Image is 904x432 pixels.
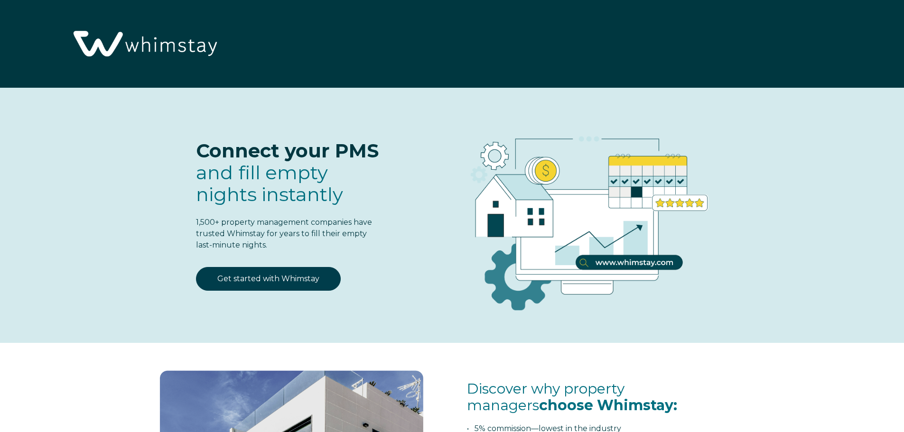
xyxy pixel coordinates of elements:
span: fill empty nights instantly [196,161,343,206]
span: and [196,161,343,206]
a: Get started with Whimstay [196,267,341,291]
span: Connect your PMS [196,139,379,162]
img: Whimstay Logo-02 1 [66,5,222,84]
span: choose Whimstay: [539,396,677,414]
span: 1,500+ property management companies have trusted Whimstay for years to fill their empty last-min... [196,218,372,249]
img: RBO Ilustrations-03 [417,107,751,326]
span: Discover why property managers [467,380,677,414]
